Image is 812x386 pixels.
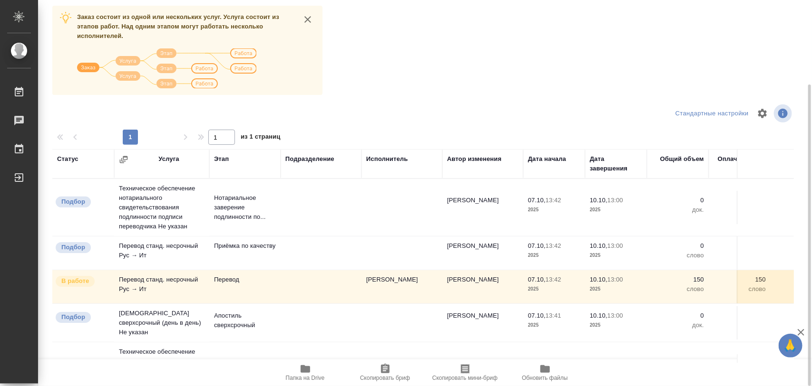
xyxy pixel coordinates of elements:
p: 0 [652,241,704,251]
span: Заказ состоит из одной или нескольких услуг. Услуга состоит из этапов работ. Над одним этапом мог... [77,13,279,39]
p: 10.10, [590,197,607,204]
div: Этап [214,154,229,164]
p: 10.10, [590,312,607,319]
td: Перевод станд. несрочный Рус → Ит [114,236,209,270]
p: док. [652,320,704,330]
p: Приёмка по качеству [214,241,276,251]
td: [PERSON_NAME] [442,191,523,224]
p: 10.10, [590,242,607,249]
div: Услуга [158,154,179,164]
td: [PERSON_NAME] [442,306,523,339]
div: Оплачиваемый объем [714,154,766,173]
div: split button [673,106,751,121]
p: 0 [714,311,766,320]
p: 2025 [590,284,642,294]
p: 13:00 [607,312,623,319]
p: 2025 [590,251,642,260]
p: Нотариальное заверение подлинности по... [214,193,276,222]
button: Сгруппировать [119,155,128,164]
div: Дата завершения [590,154,642,173]
div: Подразделение [285,154,334,164]
span: Папка на Drive [286,375,325,381]
p: 2025 [528,284,580,294]
button: Папка на Drive [265,359,345,386]
p: док. [714,205,766,215]
p: 13:00 [607,276,623,283]
p: 0 [652,196,704,205]
p: 13:00 [607,197,623,204]
div: Автор изменения [447,154,501,164]
p: 07.10, [528,312,546,319]
div: Дата начала [528,154,566,164]
td: [DEMOGRAPHIC_DATA] сверхсрочный (день в день) Не указан [114,304,209,342]
p: 13:42 [546,276,561,283]
p: Нотариальное заверение копии [214,359,276,378]
button: Скопировать бриф [345,359,425,386]
p: 150 [714,275,766,284]
span: Скопировать мини-бриф [432,375,498,381]
td: [PERSON_NAME] [442,236,523,270]
span: Обновить файлы [522,375,568,381]
p: Подбор [61,243,85,252]
p: 2025 [590,320,642,330]
p: Перевод [214,275,276,284]
p: 07.10, [528,276,546,283]
p: 0 [714,196,766,205]
div: Общий объем [660,154,704,164]
td: [PERSON_NAME] [442,270,523,303]
p: 10.10, [590,276,607,283]
p: слово [714,284,766,294]
p: Подбор [61,312,85,322]
p: 2025 [528,205,580,215]
td: Перевод станд. несрочный Рус → Ит [114,270,209,303]
button: close [301,12,315,27]
div: Исполнитель [366,154,408,164]
p: док. [652,205,704,215]
p: 13:41 [546,312,561,319]
div: Статус [57,154,78,164]
span: Настроить таблицу [751,102,774,125]
p: В работе [61,276,89,286]
p: 13:42 [546,197,561,204]
button: Обновить файлы [505,359,585,386]
span: из 1 страниц [241,131,281,145]
td: [PERSON_NAME] [362,270,442,303]
button: 🙏 [779,334,802,358]
p: слово [652,284,704,294]
p: 2025 [528,320,580,330]
p: 0 [714,359,766,368]
p: 0 [714,241,766,251]
p: Подбор [61,197,85,207]
p: 13:42 [546,242,561,249]
p: Апостиль сверхсрочный [214,311,276,330]
p: 2025 [528,251,580,260]
span: 🙏 [783,336,799,356]
p: док. [714,320,766,330]
p: 150 [652,275,704,284]
p: 13:00 [607,242,623,249]
span: Скопировать бриф [360,375,410,381]
p: 07.10, [528,242,546,249]
p: слово [714,251,766,260]
span: Посмотреть информацию [774,104,794,122]
p: 2025 [590,205,642,215]
p: 0 [652,311,704,320]
p: слово [652,251,704,260]
p: 07.10, [528,197,546,204]
button: Скопировать мини-бриф [425,359,505,386]
td: Техническое обеспечение нотариального свидетельствования подлинности подписи переводчика Не указан [114,179,209,236]
p: 0 [652,359,704,368]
